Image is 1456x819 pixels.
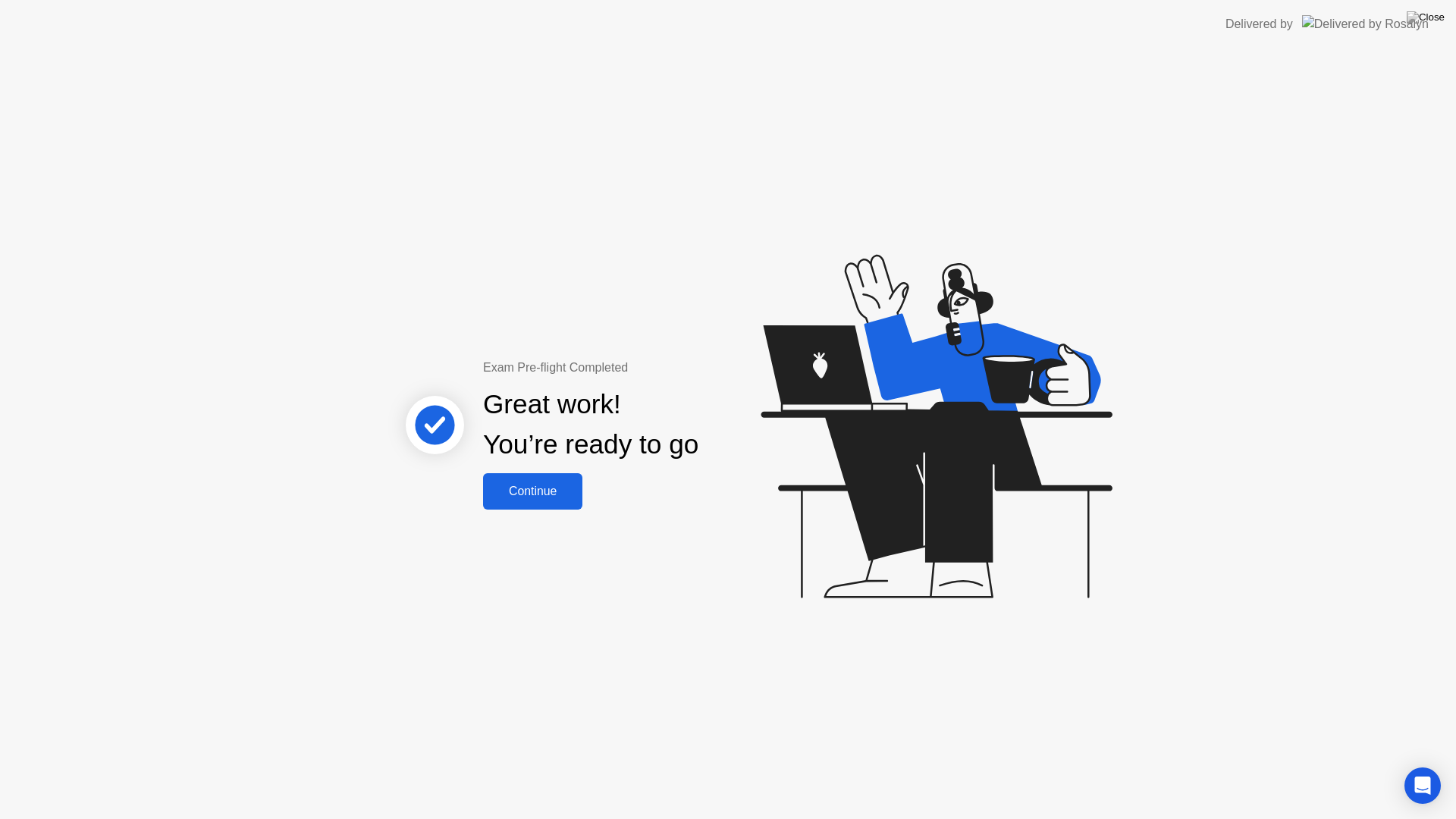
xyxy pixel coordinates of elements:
div: Great work! You’re ready to go [483,384,698,465]
div: Exam Pre-flight Completed [483,359,796,377]
button: Continue [483,473,582,510]
div: Open Intercom Messenger [1404,767,1441,804]
img: Delivered by Rosalyn [1302,15,1429,33]
div: Delivered by [1225,15,1293,33]
img: Close [1407,11,1445,24]
div: Continue [488,485,578,498]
